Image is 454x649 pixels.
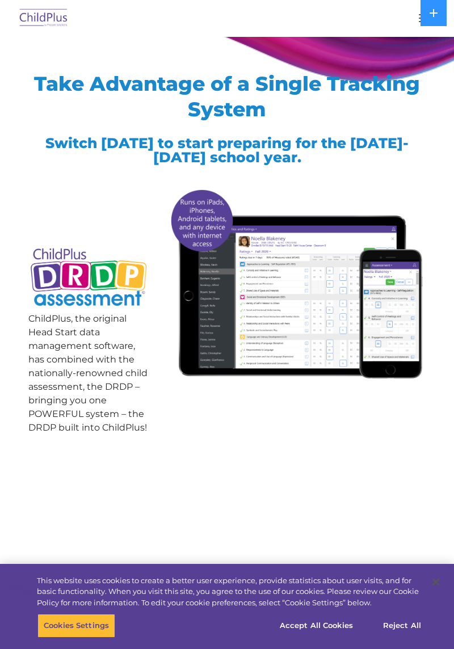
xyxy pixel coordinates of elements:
div: This website uses cookies to create a better user experience, provide statistics about user visit... [37,575,422,609]
span: Switch [DATE] to start preparing for the [DATE]-[DATE] school year. [45,134,409,166]
button: Cookies Settings [37,614,115,638]
span: ChildPlus, the original Head Start data management software, has combined with the nationally-ren... [28,313,148,433]
button: Reject All [367,614,438,638]
img: All-devices [166,184,426,383]
button: Close [423,570,448,595]
span: Take Advantage of a Single Tracking System [34,71,420,121]
button: Accept All Cookies [274,614,359,638]
img: ChildPlus by Procare Solutions [17,5,70,32]
img: Copyright - DRDP Logo [28,241,149,315]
